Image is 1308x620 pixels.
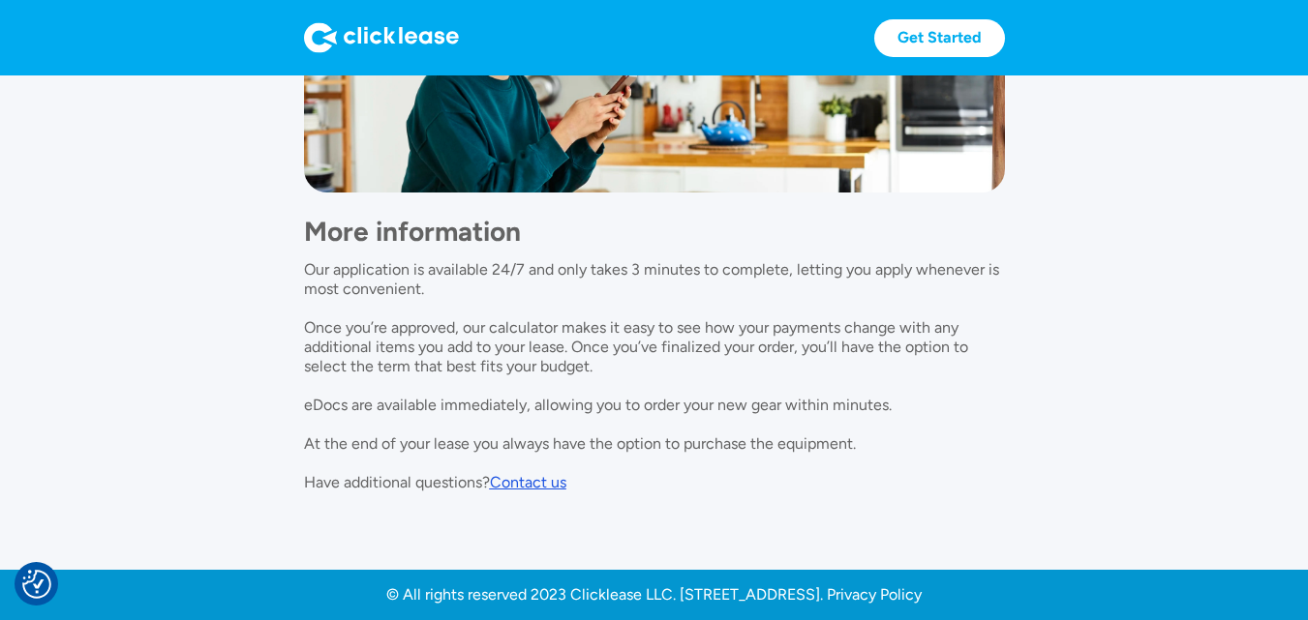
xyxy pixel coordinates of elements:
[304,212,1005,251] h1: More information
[304,260,999,491] p: Our application is available 24/7 and only takes 3 minutes to complete, letting you apply wheneve...
[490,473,566,491] div: Contact us
[22,570,51,599] button: Consent Preferences
[304,22,459,53] img: Logo
[386,585,922,605] a: © All rights reserved 2023 Clicklease LLC. [STREET_ADDRESS]. Privacy Policy
[22,570,51,599] img: Revisit consent button
[874,19,1005,57] a: Get Started
[490,473,566,492] a: Contact us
